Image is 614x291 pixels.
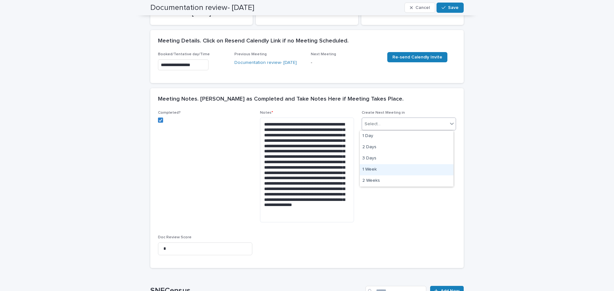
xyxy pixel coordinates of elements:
[360,142,453,153] div: 2 Days
[437,3,464,13] button: Save
[311,52,336,56] span: Next Meeting
[360,164,453,175] div: 1 Week
[360,175,453,187] div: 2 Weeks
[234,59,297,66] a: Documentation review- [DATE]
[365,121,381,127] div: Select...
[392,55,442,59] span: Re-send Calendly Invite
[448,5,459,10] span: Save
[158,38,349,45] h2: Meeting Details. Click on Resend Calendly Link if no Meeting Scheduled.
[150,3,254,12] h2: Documentation review- [DATE]
[158,111,181,115] span: Completed?
[415,5,430,10] span: Cancel
[311,59,380,66] p: -
[158,96,404,103] h2: Meeting Notes. [PERSON_NAME] as Completed and Take Notes Here if Meeting Takes Place.
[158,52,210,56] span: Booked/Tentative day/Time
[360,131,453,142] div: 1 Day
[360,153,453,164] div: 3 Days
[234,52,267,56] span: Previous Meeting
[387,52,447,62] a: Re-send Calendly Invite
[158,235,192,239] span: Doc Review Score
[260,111,273,115] span: Notes
[362,111,405,115] span: Create Next Meeting in
[405,3,435,13] button: Cancel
